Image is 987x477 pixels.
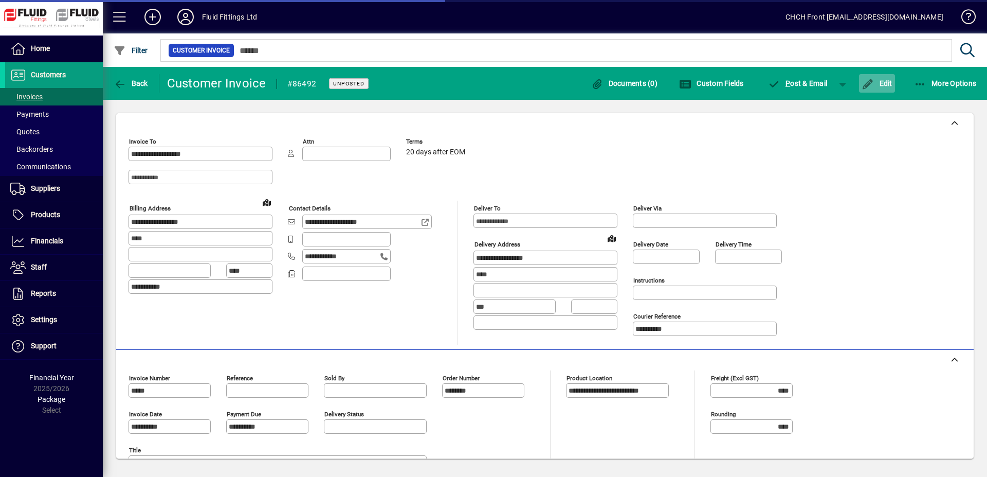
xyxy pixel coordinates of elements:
mat-label: Invoice date [129,411,162,418]
div: Customer Invoice [167,75,266,92]
span: 20 days after EOM [406,148,465,156]
a: Staff [5,255,103,280]
span: Home [31,44,50,52]
a: Products [5,202,103,228]
mat-label: Courier Reference [633,313,681,320]
span: Terms [406,138,468,145]
div: #86492 [287,76,317,92]
span: Package [38,395,65,403]
span: Suppliers [31,184,60,192]
button: More Options [911,74,979,93]
span: Backorders [10,145,53,153]
a: Knowledge Base [954,2,974,36]
span: Documents (0) [591,79,657,87]
div: Fluid Fittings Ltd [202,9,257,25]
a: Support [5,333,103,359]
a: Suppliers [5,176,103,202]
mat-label: Attn [303,138,314,145]
mat-label: Product location [566,375,612,382]
span: Communications [10,163,71,171]
span: Settings [31,315,57,324]
span: Staff [31,263,47,271]
button: Custom Fields [677,74,746,93]
mat-label: Delivery date [633,241,668,248]
span: More Options [914,79,977,87]
span: Back [114,79,148,87]
mat-label: Delivery status [324,411,364,418]
mat-label: Sold by [324,375,344,382]
mat-label: Invoice To [129,138,156,145]
button: Edit [859,74,895,93]
button: Profile [169,8,202,26]
button: Documents (0) [588,74,660,93]
a: Home [5,36,103,62]
button: Filter [111,41,151,60]
mat-label: Order number [443,375,480,382]
mat-label: Deliver via [633,205,662,212]
app-page-header-button: Back [103,74,159,93]
span: Filter [114,46,148,55]
a: Payments [5,105,103,123]
a: View on map [604,230,620,246]
button: Back [111,74,151,93]
button: Add [136,8,169,26]
mat-label: Invoice number [129,375,170,382]
a: Reports [5,281,103,307]
span: Support [31,342,57,350]
span: Customers [31,70,66,79]
mat-label: Payment due [227,411,261,418]
span: Financials [31,237,63,245]
a: Settings [5,307,103,333]
span: Payments [10,110,49,118]
span: ost & Email [768,79,828,87]
mat-label: Instructions [633,277,665,284]
a: Backorders [5,140,103,158]
mat-label: Delivery time [716,241,752,248]
a: Invoices [5,88,103,105]
mat-label: Rounding [711,411,736,418]
span: Edit [862,79,892,87]
span: Quotes [10,128,40,136]
div: CHCH Front [EMAIL_ADDRESS][DOMAIN_NAME] [785,9,943,25]
button: Post & Email [763,74,833,93]
mat-label: Title [129,447,141,454]
mat-label: Reference [227,375,253,382]
a: View on map [259,194,275,210]
span: Reports [31,289,56,297]
span: Products [31,210,60,219]
span: Invoices [10,93,43,101]
span: Unposted [333,80,364,87]
span: Custom Fields [679,79,744,87]
mat-label: Freight (excl GST) [711,375,759,382]
a: Communications [5,158,103,175]
mat-label: Deliver To [474,205,501,212]
span: P [785,79,790,87]
a: Financials [5,228,103,254]
a: Quotes [5,123,103,140]
span: Financial Year [29,374,74,382]
span: Customer Invoice [173,45,230,56]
